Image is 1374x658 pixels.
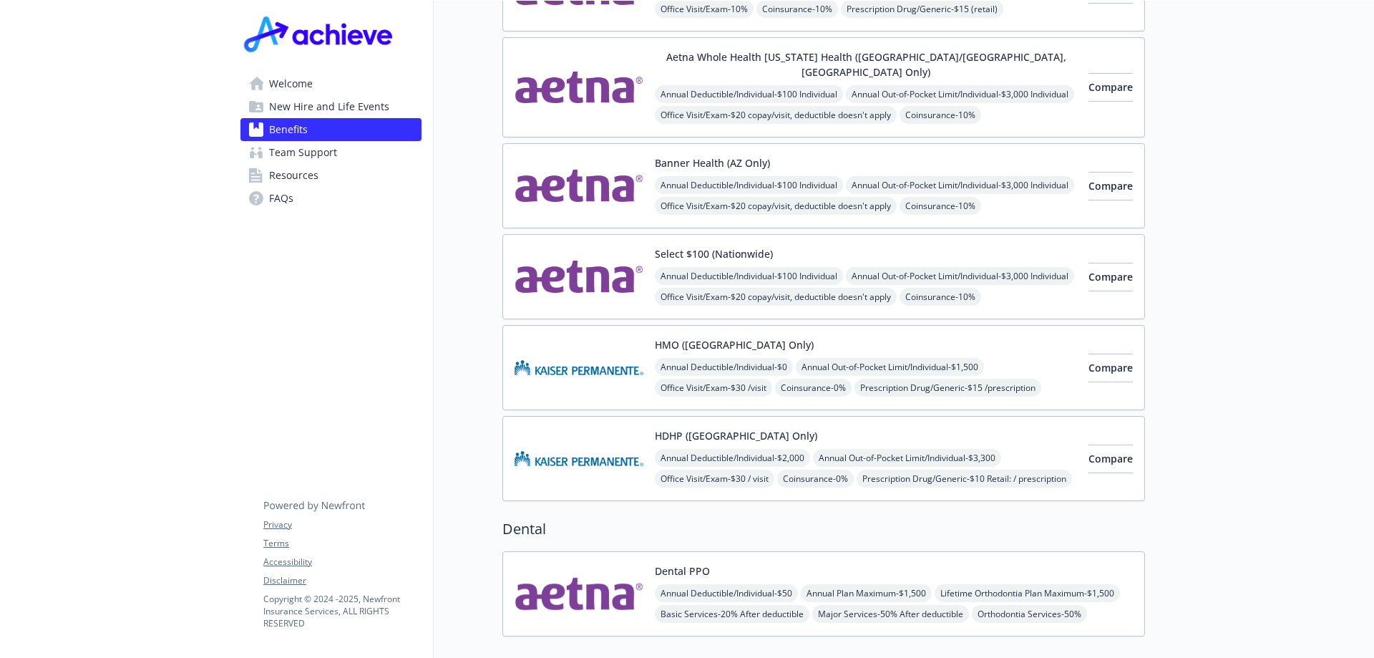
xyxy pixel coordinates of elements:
button: Compare [1088,73,1133,102]
span: Coinsurance - 10% [900,197,981,215]
span: Annual Out-of-Pocket Limit/Individual - $3,000 Individual [846,176,1074,194]
span: Annual Deductible/Individual - $100 Individual [655,176,843,194]
button: Dental PPO [655,563,710,579]
a: New Hire and Life Events [240,95,422,118]
span: Compare [1088,452,1133,465]
button: Select $100 (Nationwide) [655,246,773,261]
a: Privacy [263,518,421,531]
span: Coinsurance - 10% [900,288,981,306]
span: Office Visit/Exam - $20 copay/visit, deductible doesn't apply [655,197,897,215]
span: Coinsurance - 0% [777,470,854,488]
a: Welcome [240,72,422,95]
span: Annual Deductible/Individual - $2,000 [655,449,810,467]
button: Aetna Whole Health [US_STATE] Health ([GEOGRAPHIC_DATA]/[GEOGRAPHIC_DATA], [GEOGRAPHIC_DATA] Only) [655,49,1077,79]
a: Disclaimer [263,574,421,587]
img: Kaiser Permanente Insurance Company carrier logo [515,428,643,489]
span: Prescription Drug/Generic - $10 Retail: / prescription [857,470,1072,488]
span: Lifetime Orthodontia Plan Maximum - $1,500 [935,584,1120,602]
span: Annual Deductible/Individual - $100 Individual [655,267,843,285]
span: Coinsurance - 10% [900,106,981,124]
span: Benefits [269,118,308,141]
a: Resources [240,164,422,187]
span: Basic Services - 20% After deductible [655,605,809,623]
a: Team Support [240,141,422,164]
button: Compare [1088,263,1133,291]
span: Compare [1088,270,1133,284]
span: Prescription Drug/Generic - $15 /prescription [854,379,1041,397]
p: Copyright © 2024 - 2025 , Newfront Insurance Services, ALL RIGHTS RESERVED [263,593,421,629]
a: Accessibility [263,556,421,569]
a: Terms [263,537,421,550]
img: Aetna Inc carrier logo [515,49,643,125]
span: Office Visit/Exam - $20 copay/visit, deductible doesn't apply [655,288,897,306]
span: Coinsurance - 0% [775,379,852,397]
h2: Dental [502,518,1145,540]
span: Resources [269,164,318,187]
span: Office Visit/Exam - $30 /visit [655,379,772,397]
span: Office Visit/Exam - $30 / visit [655,470,774,488]
button: Compare [1088,172,1133,200]
span: Annual Out-of-Pocket Limit/Individual - $3,000 Individual [846,267,1074,285]
a: FAQs [240,187,422,210]
span: Annual Deductible/Individual - $50 [655,584,798,602]
span: Office Visit/Exam - $20 copay/visit, deductible doesn't apply [655,106,897,124]
span: Compare [1088,361,1133,374]
span: Compare [1088,179,1133,193]
button: HDHP ([GEOGRAPHIC_DATA] Only) [655,428,817,443]
img: Kaiser Permanente Insurance Company carrier logo [515,337,643,398]
a: Benefits [240,118,422,141]
img: Aetna Inc carrier logo [515,155,643,216]
button: Compare [1088,354,1133,382]
button: Compare [1088,445,1133,473]
button: HMO ([GEOGRAPHIC_DATA] Only) [655,337,814,352]
span: FAQs [269,187,293,210]
span: Annual Out-of-Pocket Limit/Individual - $3,300 [813,449,1001,467]
span: Annual Out-of-Pocket Limit/Individual - $3,000 Individual [846,85,1074,103]
span: Annual Plan Maximum - $1,500 [801,584,932,602]
span: Team Support [269,141,337,164]
span: Annual Out-of-Pocket Limit/Individual - $1,500 [796,358,984,376]
span: Orthodontia Services - 50% [972,605,1087,623]
img: Aetna Inc carrier logo [515,246,643,307]
span: Compare [1088,80,1133,94]
span: New Hire and Life Events [269,95,389,118]
span: Annual Deductible/Individual - $100 Individual [655,85,843,103]
span: Major Services - 50% After deductible [812,605,969,623]
span: Annual Deductible/Individual - $0 [655,358,793,376]
img: Aetna Inc carrier logo [515,563,643,624]
button: Banner Health (AZ Only) [655,155,770,170]
span: Welcome [269,72,313,95]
